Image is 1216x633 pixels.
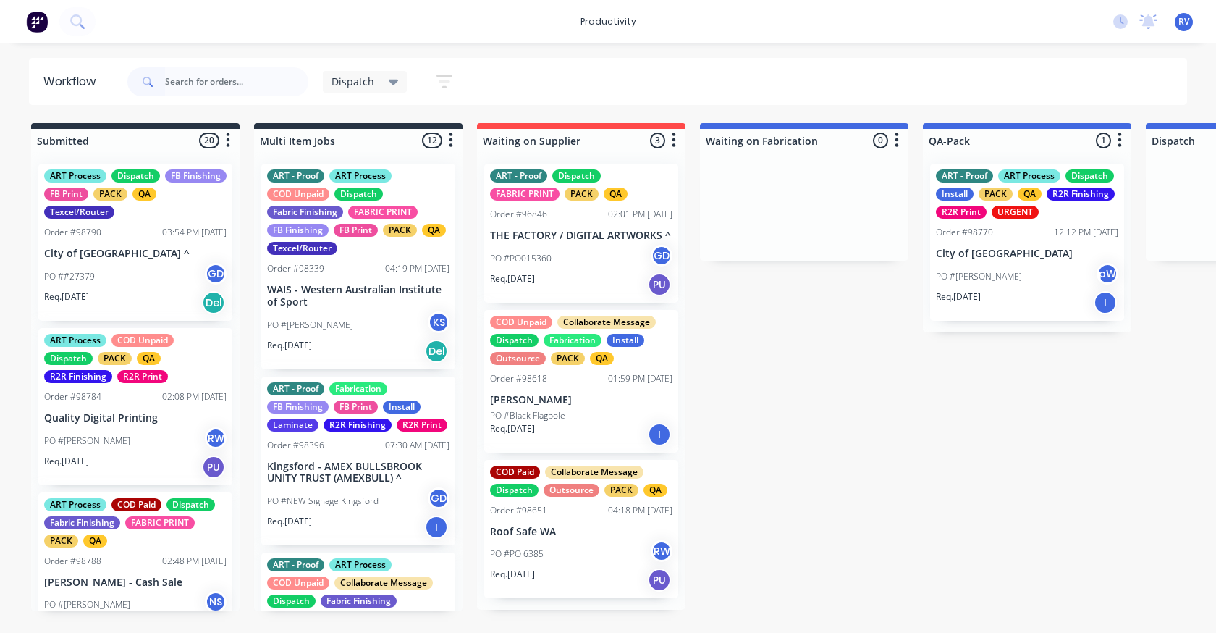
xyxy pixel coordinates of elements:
div: Dispatch [44,352,93,365]
div: COD PaidCollaborate MessageDispatchOutsourcePACKQAOrder #9865104:18 PM [DATE]Roof Safe WAPO #PO 6... [484,460,678,599]
div: ART Process [44,334,106,347]
p: PO #[PERSON_NAME] [44,598,130,611]
div: ART ProcessCOD UnpaidDispatchPACKQAR2R FinishingR2R PrintOrder #9878402:08 PM [DATE]Quality Digit... [38,328,232,485]
div: RW [205,427,227,449]
div: 02:01 PM [DATE] [608,208,672,221]
div: productivity [573,11,643,33]
div: Dispatch [1065,169,1114,183]
div: ART - ProofDispatchFABRIC PRINTPACKQAOrder #9684602:01 PM [DATE]THE FACTORY / DIGITAL ARTWORKS ^P... [484,164,678,303]
div: NS [205,591,227,613]
div: Fabric Finishing [321,595,397,608]
div: ART - Proof [267,382,324,395]
div: I [425,516,448,539]
div: QA [1018,188,1042,201]
div: QA [590,352,614,365]
div: QA [83,535,107,548]
p: PO #[PERSON_NAME] [267,319,353,332]
div: Dispatch [490,334,539,347]
span: RV [1178,15,1189,28]
div: QA [643,484,667,497]
div: Order #98618 [490,372,547,385]
div: FB Print [334,401,378,414]
div: Dispatch [111,169,160,183]
div: I [1094,291,1117,314]
div: QA [132,188,156,201]
div: Order #98339 [267,262,324,275]
p: PO #[PERSON_NAME] [44,435,130,448]
div: Del [202,291,225,314]
div: FB Print [334,224,378,237]
div: PACK [979,188,1013,201]
div: QA [422,224,446,237]
p: City of [GEOGRAPHIC_DATA] [936,248,1118,260]
div: Texcel/Router [44,206,114,219]
p: PO ##27379 [44,270,95,283]
div: Fabrication [329,382,387,395]
div: ART Process [329,558,392,571]
div: Order #98790 [44,226,101,239]
div: Install [936,188,974,201]
div: FABRIC PRINT [490,188,560,201]
div: Outsource [544,484,599,497]
div: FB Print [44,188,88,201]
p: PO #PO015360 [490,252,552,265]
div: Collaborate Message [557,316,656,329]
div: 12:12 PM [DATE] [1054,226,1118,239]
img: Factory [26,11,48,33]
div: Order #98788 [44,555,101,568]
div: GD [205,263,227,285]
div: COD Unpaid [267,577,329,590]
div: Workflow [43,73,103,91]
div: ART Process [998,169,1060,183]
div: Dispatch [267,595,316,608]
p: PO #NEW Signage Kingsford [267,495,379,508]
div: PU [648,273,671,296]
div: FB Finishing [267,401,329,414]
div: PACK [93,188,127,201]
p: PO #Black Flagpole [490,409,565,422]
div: COD Unpaid [267,188,329,201]
p: PO #[PERSON_NAME] [936,270,1022,283]
p: Req. [DATE] [490,568,535,581]
span: Dispatch [332,74,374,89]
p: Req. [DATE] [490,272,535,285]
div: Order #98396 [267,439,324,452]
div: Dispatch [334,188,383,201]
div: FABRIC PRINT [348,206,418,219]
div: Outsource [490,352,546,365]
div: ART - ProofFabricationFB FinishingFB PrintInstallLaminateR2R FinishingR2R PrintOrder #9839607:30 ... [261,377,455,546]
div: Order #98770 [936,226,993,239]
div: Dispatch [552,169,601,183]
div: QA [137,352,161,365]
div: R2R Print [117,370,168,383]
div: COD UnpaidCollaborate MessageDispatchFabricationInstallOutsourcePACKQAOrder #9861801:59 PM [DATE]... [484,310,678,453]
div: Dispatch [166,498,215,511]
div: Install [383,401,421,414]
div: FABRIC PRINT [125,516,195,529]
p: City of [GEOGRAPHIC_DATA] ^ [44,248,227,260]
div: ART - ProofART ProcessCOD UnpaidDispatchFabric FinishingFABRIC PRINTFB FinishingFB PrintPACKQATex... [261,164,455,369]
p: PO #PO 6385 [490,548,544,561]
div: Laminate [267,419,318,432]
div: ART - Proof [490,169,547,183]
div: ART - Proof [267,169,324,183]
div: ART - Proof [936,169,993,183]
p: Kingsford - AMEX BULLSBROOK UNITY TRUST (AMEXBULL) ^ [267,461,449,485]
div: RW [651,540,672,562]
div: R2R Print [397,419,447,432]
div: QA [604,188,628,201]
div: COD Unpaid [111,334,174,347]
div: FB Finishing [267,224,329,237]
p: Req. [DATE] [490,422,535,435]
div: 02:08 PM [DATE] [162,390,227,403]
div: ART Process [44,498,106,511]
div: 04:18 PM [DATE] [608,504,672,517]
div: Fabrication [544,334,601,347]
div: Fabric Finishing [267,206,343,219]
div: COD Paid [490,466,540,479]
div: GD [428,487,449,509]
p: Req. [DATE] [44,290,89,303]
div: R2R Finishing [1047,188,1115,201]
div: Dispatch [490,484,539,497]
p: THE FACTORY / DIGITAL ARTWORKS ^ [490,230,672,242]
